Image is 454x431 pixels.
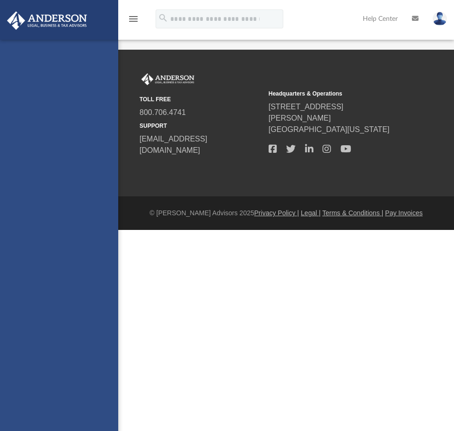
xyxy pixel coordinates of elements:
[269,125,390,133] a: [GEOGRAPHIC_DATA][US_STATE]
[269,103,343,122] a: [STREET_ADDRESS][PERSON_NAME]
[140,122,262,130] small: SUPPORT
[4,11,90,30] img: Anderson Advisors Platinum Portal
[385,209,422,217] a: Pay Invoices
[128,18,139,25] a: menu
[254,209,299,217] a: Privacy Policy |
[140,135,207,154] a: [EMAIL_ADDRESS][DOMAIN_NAME]
[140,108,186,116] a: 800.706.4741
[301,209,321,217] a: Legal |
[158,13,168,23] i: search
[323,209,384,217] a: Terms & Conditions |
[140,95,262,104] small: TOLL FREE
[269,89,391,98] small: Headquarters & Operations
[128,13,139,25] i: menu
[433,12,447,26] img: User Pic
[118,208,454,218] div: © [PERSON_NAME] Advisors 2025
[140,73,196,86] img: Anderson Advisors Platinum Portal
